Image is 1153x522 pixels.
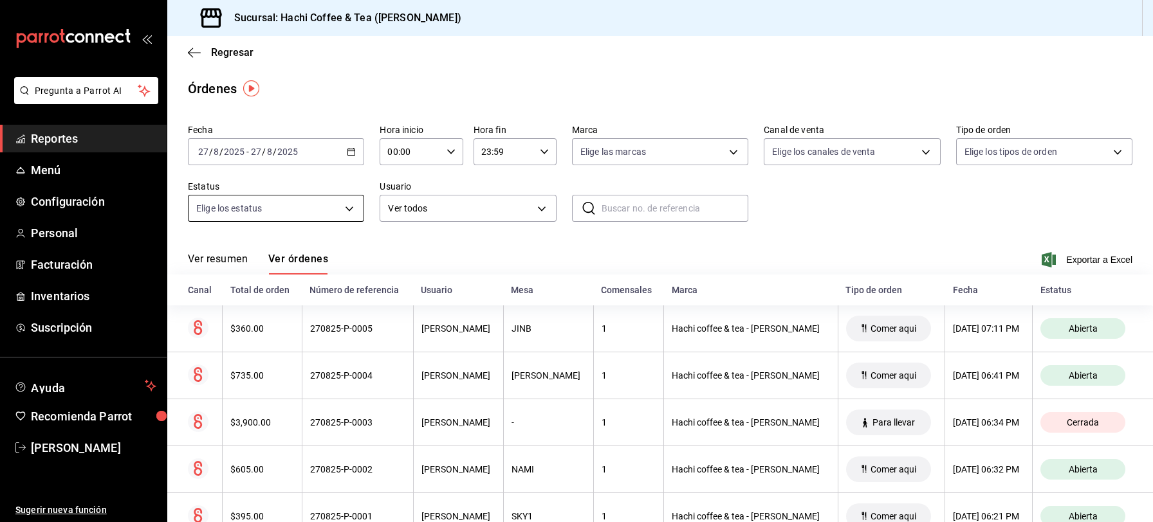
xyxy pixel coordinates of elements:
[421,417,495,428] div: [PERSON_NAME]
[964,145,1057,158] span: Elige los tipos de orden
[672,323,830,334] div: Hachi coffee & tea - [PERSON_NAME]
[421,323,495,334] div: [PERSON_NAME]
[953,464,1024,474] div: [DATE] 06:32 PM
[310,417,405,428] div: 270825-P-0003
[230,417,293,428] div: $3,900.00
[223,147,245,157] input: ----
[15,503,156,517] span: Sugerir nueva función
[142,33,152,44] button: open_drawer_menu
[953,370,1024,381] div: [DATE] 06:41 PM
[31,193,156,210] span: Configuración
[31,256,156,273] span: Facturación
[380,182,556,191] label: Usuario
[262,147,266,157] span: /
[309,285,405,295] div: Número de referencia
[953,323,1024,334] div: [DATE] 07:11 PM
[198,147,209,157] input: --
[512,370,586,381] div: [PERSON_NAME]
[421,464,495,474] div: [PERSON_NAME]
[953,511,1024,521] div: [DATE] 06:21 PM
[845,285,937,295] div: Tipo de orden
[1062,417,1104,428] span: Cerrada
[188,46,254,59] button: Regresar
[188,285,215,295] div: Canal
[512,511,586,521] div: SKY1
[230,464,293,474] div: $605.00
[421,285,495,295] div: Usuario
[672,370,830,381] div: Hachi coffee & tea - [PERSON_NAME]
[474,125,557,134] label: Hora fin
[672,285,831,295] div: Marca
[31,130,156,147] span: Reportes
[953,285,1025,295] div: Fecha
[602,195,748,221] input: Buscar no. de referencia
[188,253,328,274] div: navigation tabs
[772,145,875,158] span: Elige los canales de venta
[956,125,1132,134] label: Tipo de orden
[266,147,273,157] input: --
[310,323,405,334] div: 270825-P-0005
[31,161,156,179] span: Menú
[246,147,249,157] span: -
[1044,252,1132,267] button: Exportar a Excel
[31,408,156,425] span: Recomienda Parrot
[188,253,248,274] button: Ver resumen
[512,323,586,334] div: JINB
[250,147,262,157] input: --
[602,464,656,474] div: 1
[243,80,259,96] img: Tooltip marker
[310,464,405,474] div: 270825-P-0002
[865,370,921,381] span: Comer aqui
[580,145,646,158] span: Elige las marcas
[268,253,328,274] button: Ver órdenes
[388,202,532,215] span: Ver todos
[209,147,213,157] span: /
[602,370,656,381] div: 1
[230,323,293,334] div: $360.00
[672,417,830,428] div: Hachi coffee & tea - [PERSON_NAME]
[273,147,277,157] span: /
[224,10,461,26] h3: Sucursal: Hachi Coffee & Tea ([PERSON_NAME])
[1064,464,1103,474] span: Abierta
[211,46,254,59] span: Regresar
[512,464,586,474] div: NAMI
[602,417,656,428] div: 1
[1064,370,1103,381] span: Abierta
[572,125,748,134] label: Marca
[196,202,262,215] span: Elige los estatus
[31,378,140,393] span: Ayuda
[310,370,405,381] div: 270825-P-0004
[188,182,364,191] label: Estatus
[35,84,138,98] span: Pregunta a Parrot AI
[865,511,921,521] span: Comer aqui
[865,323,921,334] span: Comer aqui
[865,464,921,474] span: Comer aqui
[31,439,156,456] span: [PERSON_NAME]
[230,285,294,295] div: Total de orden
[953,417,1024,428] div: [DATE] 06:34 PM
[867,417,920,428] span: Para llevar
[421,511,495,521] div: [PERSON_NAME]
[512,417,586,428] div: -
[1064,511,1103,521] span: Abierta
[1040,285,1132,295] div: Estatus
[601,285,656,295] div: Comensales
[219,147,223,157] span: /
[380,125,463,134] label: Hora inicio
[602,323,656,334] div: 1
[1064,323,1103,334] span: Abierta
[213,147,219,157] input: --
[421,370,495,381] div: [PERSON_NAME]
[672,511,830,521] div: Hachi coffee & tea - [PERSON_NAME]
[31,287,156,305] span: Inventarios
[188,79,237,98] div: Órdenes
[31,319,156,336] span: Suscripción
[511,285,586,295] div: Mesa
[31,224,156,242] span: Personal
[277,147,299,157] input: ----
[764,125,940,134] label: Canal de venta
[672,464,830,474] div: Hachi coffee & tea - [PERSON_NAME]
[310,511,405,521] div: 270825-P-0001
